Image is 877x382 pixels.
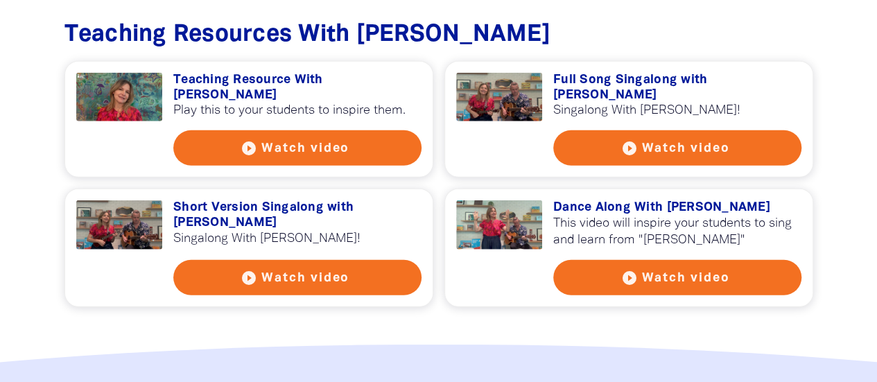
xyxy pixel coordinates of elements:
[553,260,801,295] button: play_circle_filled Watch video
[173,130,422,166] button: play_circle_filled Watch video
[173,73,422,103] h3: Teaching Resource With [PERSON_NAME]
[173,200,422,230] h3: Short Version Singalong with [PERSON_NAME]
[241,140,257,157] i: play_circle_filled
[64,24,550,46] span: Teaching Resources With [PERSON_NAME]
[620,270,637,286] i: play_circle_filled
[173,260,422,295] button: play_circle_filled Watch video
[241,270,257,286] i: play_circle_filled
[620,140,637,157] i: play_circle_filled
[553,200,801,216] h3: Dance Along With [PERSON_NAME]
[553,73,801,103] h3: Full Song Singalong with [PERSON_NAME]
[553,130,801,166] button: play_circle_filled Watch video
